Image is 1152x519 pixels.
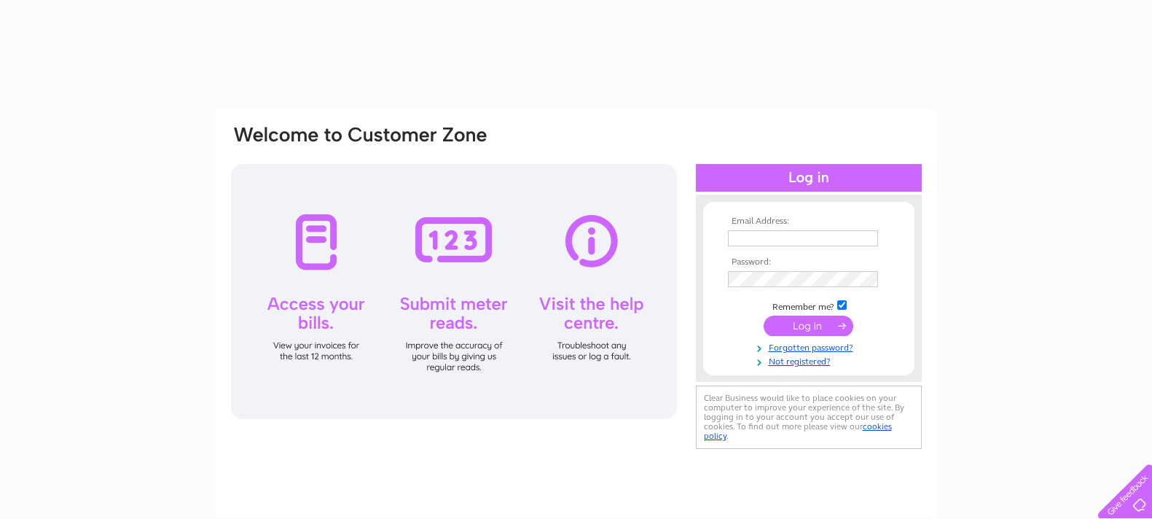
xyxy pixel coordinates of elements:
th: Password: [724,257,893,268]
a: Not registered? [728,354,893,367]
div: Clear Business would like to place cookies on your computer to improve your experience of the sit... [696,386,922,449]
td: Remember me? [724,298,893,313]
input: Submit [764,316,853,336]
a: cookies policy [704,421,892,441]
a: Forgotten password? [728,340,893,354]
th: Email Address: [724,216,893,227]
